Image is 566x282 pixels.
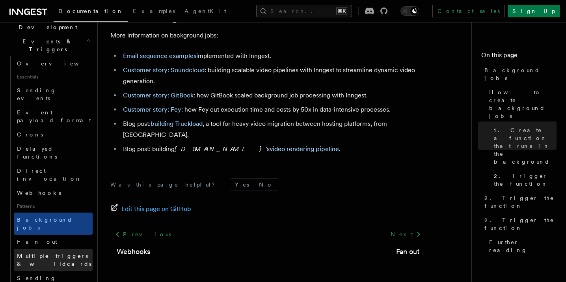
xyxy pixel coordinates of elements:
a: Examples [128,2,180,21]
a: 2. Trigger the function [491,169,557,191]
a: Contact sales [432,5,505,17]
span: Webhooks [17,190,61,196]
a: Crons [14,127,93,142]
span: Multiple triggers & wildcards [17,253,91,267]
a: Sign Up [508,5,560,17]
span: Patterns [14,200,93,213]
span: 1. Create a function that runs in the background [494,126,557,166]
span: Crons [17,131,43,138]
a: Next [386,227,426,241]
span: Further reading [489,238,557,254]
span: 2. Trigger the function [494,172,557,188]
span: AgentKit [184,8,226,14]
span: Direct invocation [17,168,82,182]
a: building Truckload [151,120,203,127]
span: Event payload format [17,109,91,123]
span: Fan out [17,239,57,245]
button: No [254,179,278,190]
li: : how Fey cut execution time and costs by 50x in data-intensive processes. [121,104,426,115]
button: Yes [230,179,254,190]
a: Delayed functions [14,142,93,164]
a: 2. Trigger the function [481,191,557,213]
a: Previous [110,227,175,241]
p: Was this page helpful? [110,181,220,189]
span: Background jobs [17,217,73,231]
h4: On this page [481,50,557,63]
p: More information on background jobs: [110,30,426,41]
a: Multiple triggers & wildcards [14,249,93,271]
a: video rendering pipeline [270,145,339,153]
span: Sending events [17,87,56,101]
a: Webhooks [14,186,93,200]
a: Sending events [14,83,93,105]
a: Fan out [396,246,419,257]
span: Essentials [14,71,93,83]
li: : building scalable video pipelines with Inngest to streamline dynamic video generation. [121,65,426,87]
a: Event payload format [14,105,93,127]
li: : how GitBook scaled background job processing with Inngest. [121,90,426,101]
a: Customer story: Fey [123,106,181,113]
a: Customer story: GitBook [123,92,194,99]
span: 2. Trigger the function [484,216,557,232]
a: 1. Create a function that runs in the background [491,123,557,169]
button: Search...⌘K [256,5,352,17]
li: Blog post: , a tool for heavy video migration between hosting platforms, from [GEOGRAPHIC_DATA]. [121,118,426,140]
span: Overview [17,60,98,67]
span: How to create background jobs [489,88,557,120]
span: 2. Trigger the function [484,194,557,210]
a: Email sequence examples [123,52,196,60]
a: How to create background jobs [486,85,557,123]
a: AgentKit [180,2,231,21]
a: 2. Trigger the function [481,213,557,235]
a: Customer story: Soundcloud [123,66,205,74]
span: Examples [133,8,175,14]
button: Events & Triggers [6,34,93,56]
span: Background jobs [484,66,557,82]
kbd: ⌘K [336,7,347,15]
li: implemented with Inngest. [121,50,426,62]
a: Background jobs [481,63,557,85]
a: Overview [14,56,93,71]
a: Fan out [14,235,93,249]
span: Delayed functions [17,146,57,160]
button: Toggle dark mode [400,6,419,16]
span: Local Development [6,15,86,31]
span: Events & Triggers [6,37,86,53]
em: [DOMAIN_NAME] [175,145,266,153]
a: Background jobs [14,213,93,235]
li: Blog post: building 's . [121,144,426,155]
a: Further reading [486,235,557,257]
button: Local Development [6,12,93,34]
a: Direct invocation [14,164,93,186]
span: Edit this page on GitHub [121,204,191,215]
a: Edit this page on GitHub [110,204,191,215]
a: Webhooks [117,246,150,257]
span: Documentation [58,8,123,14]
a: Documentation [54,2,128,22]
